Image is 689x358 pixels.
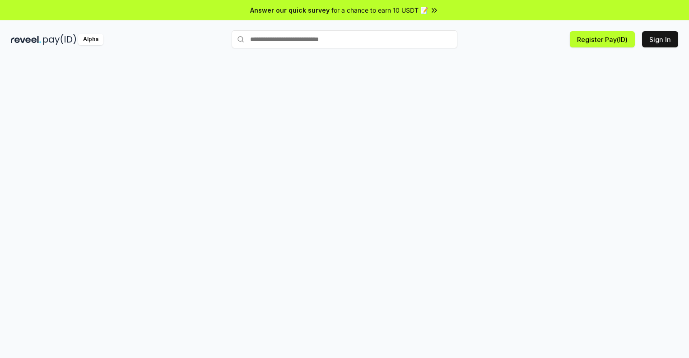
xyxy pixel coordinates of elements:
[11,34,41,45] img: reveel_dark
[250,5,330,15] span: Answer our quick survey
[43,34,76,45] img: pay_id
[642,31,678,47] button: Sign In
[570,31,635,47] button: Register Pay(ID)
[78,34,103,45] div: Alpha
[331,5,428,15] span: for a chance to earn 10 USDT 📝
